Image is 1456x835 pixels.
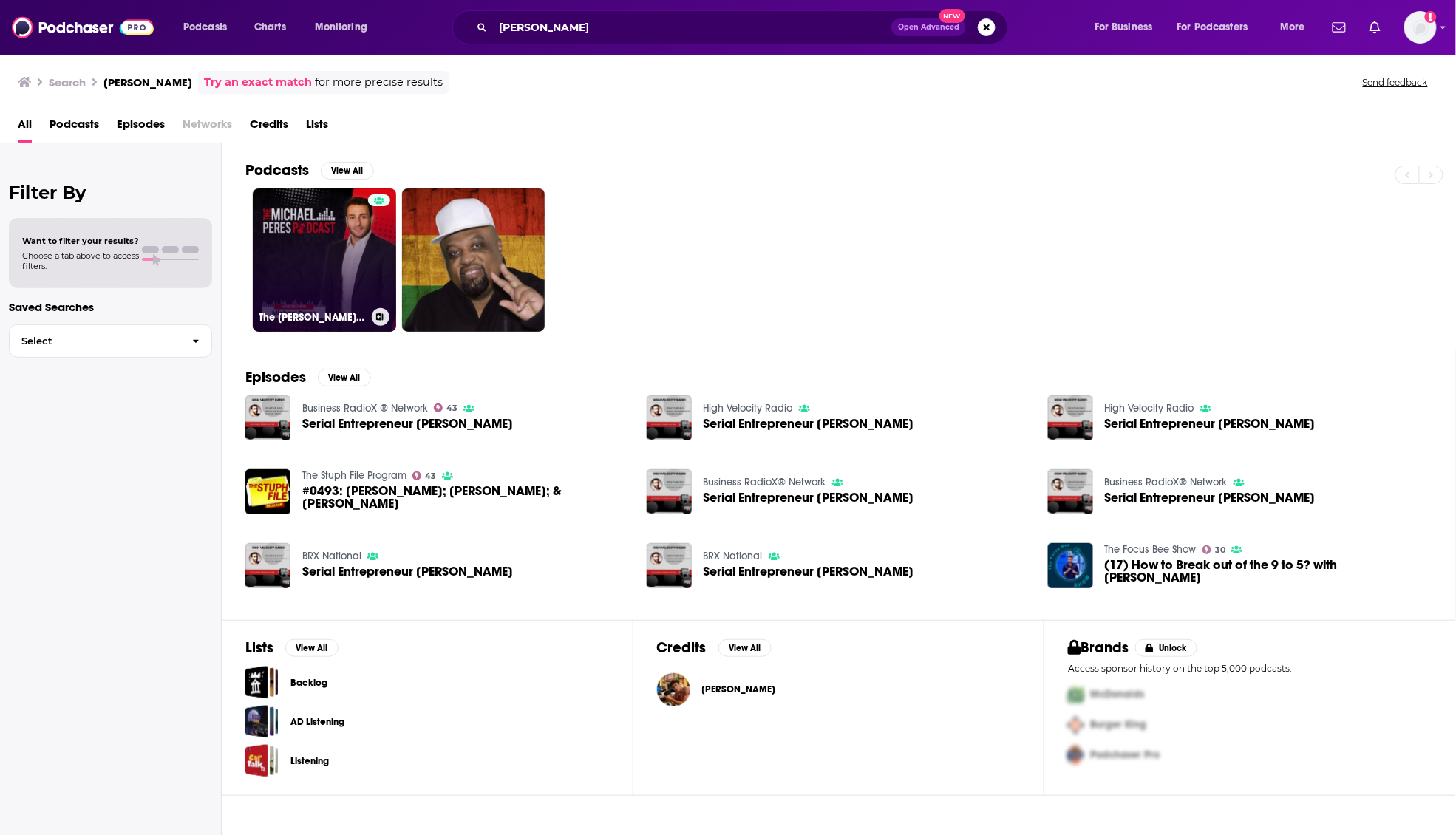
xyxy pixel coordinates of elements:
a: BRX National [302,550,361,562]
a: 30 [1202,545,1226,554]
h2: Filter By [9,182,212,203]
span: Podcasts [183,17,227,38]
a: Backlog [245,666,279,699]
h3: The [PERSON_NAME] Podcast [259,311,366,324]
span: McDonalds [1090,689,1144,701]
span: 30 [1215,547,1225,553]
span: Logged in as cmand-s [1404,11,1437,44]
a: Credits [250,112,288,143]
span: Charts [254,17,286,38]
button: Select [9,324,212,358]
span: #0493: [PERSON_NAME]; [PERSON_NAME]; & [PERSON_NAME] [302,485,629,510]
a: 43 [434,403,458,412]
a: Show notifications dropdown [1327,15,1352,40]
h3: Search [49,75,86,89]
span: For Business [1095,17,1153,38]
a: Serial Entrepreneur Michael Peres [302,565,513,578]
h2: Brands [1068,638,1129,657]
a: The Focus Bee Show [1105,543,1197,556]
img: #0493: Rod Pyle; Michael Peres; & Stuart Nulman [245,469,290,514]
span: New [939,9,966,23]
a: Episodes [117,112,165,143]
img: (17) How to Break out of the 9 to 5? with Michael Peres [1048,543,1093,588]
img: Second Pro Logo [1062,710,1090,740]
a: Lists [306,112,328,143]
span: Select [10,336,180,346]
span: Podchaser Pro [1090,749,1160,762]
span: Serial Entrepreneur [PERSON_NAME] [302,565,513,578]
img: User Profile [1404,11,1437,44]
button: View All [318,369,371,386]
span: Serial Entrepreneur [PERSON_NAME] [704,417,914,430]
img: Podchaser - Follow, Share and Rate Podcasts [12,13,154,41]
span: Serial Entrepreneur [PERSON_NAME] [1105,417,1316,430]
span: Serial Entrepreneur [PERSON_NAME] [704,491,914,504]
a: Serial Entrepreneur Michael Peres [1105,417,1316,430]
a: High Velocity Radio [1105,402,1194,415]
span: Podcasts [50,112,99,143]
a: BRX National [704,550,763,562]
span: Choose a tab above to access filters. [22,250,139,271]
p: Saved Searches [9,300,212,314]
span: Burger King [1090,719,1146,732]
span: Serial Entrepreneur [PERSON_NAME] [704,565,914,578]
button: open menu [305,16,387,39]
span: Want to filter your results? [22,236,139,246]
a: Charts [245,16,295,39]
a: Serial Entrepreneur Michael Peres [1105,491,1316,504]
button: Open AdvancedNew [891,18,966,36]
input: Search podcasts, credits, & more... [493,16,891,39]
button: Michael PeresMichael Peres [657,666,1021,713]
img: Serial Entrepreneur Michael Peres [647,469,692,514]
a: Listening [290,753,329,769]
button: open menu [1168,16,1270,39]
a: 43 [412,471,437,480]
a: Business RadioX® Network [704,476,826,488]
span: For Podcasters [1177,17,1248,38]
a: AD Listening [245,705,279,738]
button: Send feedback [1358,76,1432,89]
h2: Podcasts [245,161,309,180]
img: Serial Entrepreneur Michael Peres [245,543,290,588]
a: Backlog [290,675,327,691]
a: Listening [245,744,279,777]
span: Monitoring [315,17,367,38]
h2: Episodes [245,368,306,386]
a: Business RadioX® Network [1105,476,1228,488]
a: High Velocity Radio [704,402,793,415]
a: Serial Entrepreneur Michael Peres [302,417,513,430]
a: Business RadioX ® Network [302,402,428,415]
img: Michael Peres [657,673,690,706]
span: More [1280,17,1305,38]
span: Open Advanced [898,24,959,31]
button: Unlock [1135,639,1198,657]
button: open menu [1084,16,1171,39]
img: First Pro Logo [1062,680,1090,710]
a: AD Listening [290,714,344,730]
img: Serial Entrepreneur Michael Peres [647,543,692,588]
button: View All [321,162,374,180]
button: Show profile menu [1404,11,1437,44]
svg: Add a profile image [1425,11,1437,23]
img: Serial Entrepreneur Michael Peres [647,395,692,440]
a: EpisodesView All [245,368,371,386]
img: Serial Entrepreneur Michael Peres [1048,469,1093,514]
a: CreditsView All [657,638,772,657]
a: Try an exact match [204,74,312,91]
img: Serial Entrepreneur Michael Peres [1048,395,1093,440]
button: View All [285,639,339,657]
a: (17) How to Break out of the 9 to 5? with Michael Peres [1105,559,1432,584]
img: Third Pro Logo [1062,740,1090,771]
